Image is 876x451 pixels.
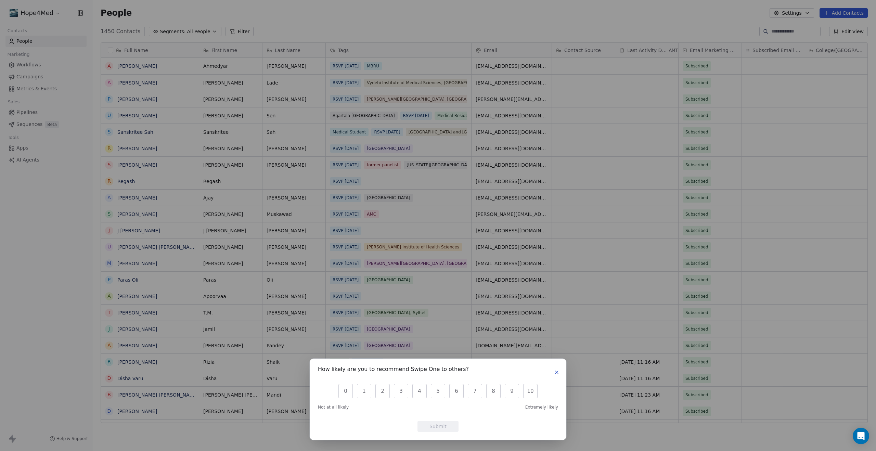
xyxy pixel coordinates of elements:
button: 7 [468,384,482,398]
h1: How likely are you to recommend Swipe One to others? [318,367,469,374]
button: 2 [375,384,390,398]
button: 4 [412,384,427,398]
button: 0 [338,384,353,398]
button: Submit [417,421,459,432]
button: 5 [431,384,445,398]
button: 1 [357,384,371,398]
span: Not at all likely [318,404,349,410]
button: 8 [486,384,501,398]
button: 6 [449,384,464,398]
button: 10 [523,384,538,398]
span: Extremely likely [525,404,558,410]
button: 9 [505,384,519,398]
button: 3 [394,384,408,398]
